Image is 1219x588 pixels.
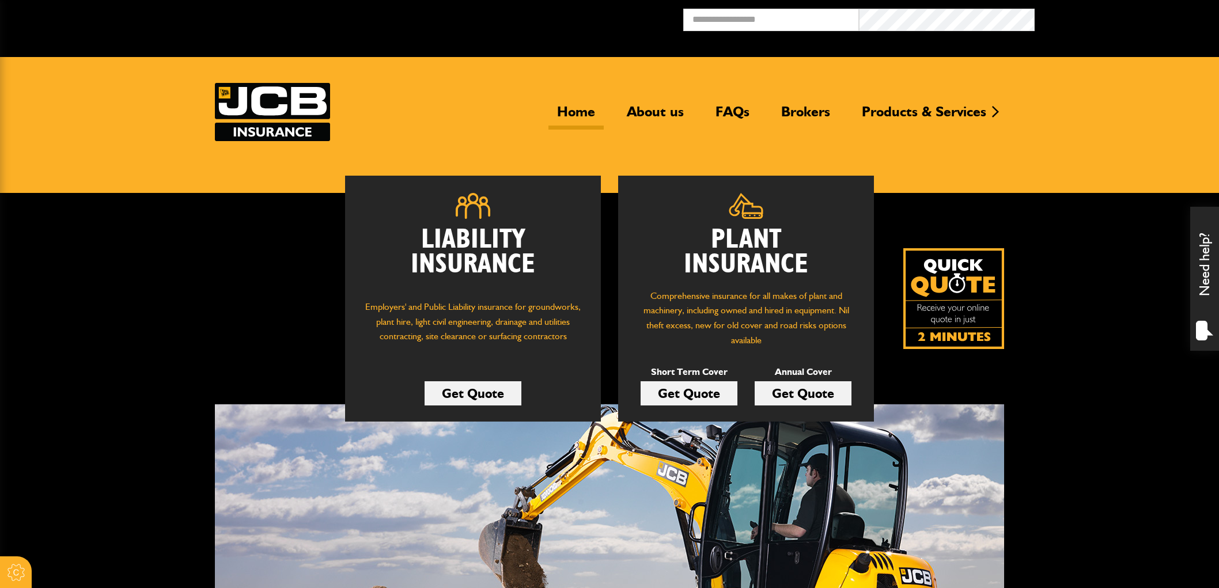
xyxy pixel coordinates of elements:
[215,83,330,141] img: JCB Insurance Services logo
[903,248,1004,349] img: Quick Quote
[635,227,857,277] h2: Plant Insurance
[853,103,995,130] a: Products & Services
[1035,9,1210,26] button: Broker Login
[618,103,692,130] a: About us
[215,83,330,141] a: JCB Insurance Services
[362,299,584,355] p: Employers' and Public Liability insurance for groundworks, plant hire, light civil engineering, d...
[635,289,857,347] p: Comprehensive insurance for all makes of plant and machinery, including owned and hired in equipm...
[548,103,604,130] a: Home
[773,103,839,130] a: Brokers
[903,248,1004,349] a: Get your insurance quote isn just 2-minutes
[1190,207,1219,351] div: Need help?
[755,381,851,405] a: Get Quote
[425,381,521,405] a: Get Quote
[641,381,737,405] a: Get Quote
[362,227,584,289] h2: Liability Insurance
[755,365,851,380] p: Annual Cover
[707,103,758,130] a: FAQs
[641,365,737,380] p: Short Term Cover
